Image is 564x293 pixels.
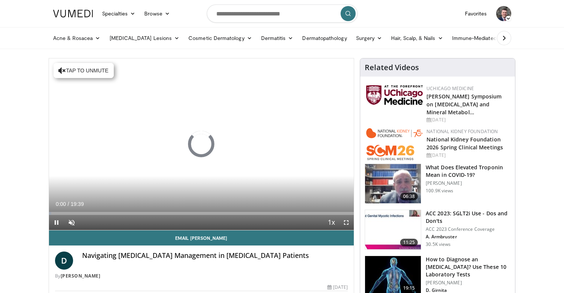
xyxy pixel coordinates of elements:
img: Avatar [496,6,511,21]
button: Unmute [64,215,79,230]
div: [DATE] [426,152,509,159]
p: A. Armbruster [426,234,511,240]
a: Browse [140,6,174,21]
a: [PERSON_NAME] [61,273,101,279]
a: Specialties [98,6,140,21]
a: Cosmetic Dermatology [184,31,256,46]
img: 9258cdf1-0fbf-450b-845f-99397d12d24a.150x105_q85_crop-smart_upscale.jpg [365,210,421,249]
a: National Kidney Foundation [426,128,498,135]
p: 30.5K views [426,241,451,247]
img: 5f87bdfb-7fdf-48f0-85f3-b6bcda6427bf.jpg.150x105_q85_autocrop_double_scale_upscale_version-0.2.jpg [366,85,423,105]
div: By [55,273,348,279]
p: [PERSON_NAME] [426,280,511,286]
a: 11:25 ACC 2023: SGLT2i Use - Dos and Don'ts ACC 2023 Conference Coverage A. Armbruster 30.5K views [365,210,511,250]
button: Pause [49,215,64,230]
h4: Navigating [MEDICAL_DATA] Management in [MEDICAL_DATA] Patients [82,252,348,260]
h3: What Does Elevated Troponin Mean in COVID-19? [426,164,511,179]
a: D [55,252,73,270]
a: Favorites [460,6,492,21]
button: Tap to unmute [53,63,114,78]
span: 19:15 [400,284,418,292]
img: 98daf78a-1d22-4ebe-927e-10afe95ffd94.150x105_q85_crop-smart_upscale.jpg [365,164,421,203]
div: [DATE] [327,284,348,291]
a: Dermatopathology [298,31,351,46]
a: Email [PERSON_NAME] [49,230,354,245]
a: Surgery [352,31,387,46]
button: Playback Rate [324,215,339,230]
p: [PERSON_NAME] [426,180,511,186]
p: ACC 2023 Conference Coverage [426,226,511,232]
span: / [68,201,69,207]
span: 11:25 [400,239,418,246]
a: [PERSON_NAME] Symposium on [MEDICAL_DATA] and Mineral Metabol… [426,93,501,116]
video-js: Video Player [49,58,354,230]
a: Dermatitis [257,31,298,46]
span: 06:38 [400,193,418,200]
h3: How to Diagnose an [MEDICAL_DATA]? Use These 10 Laboratory Tests [426,256,511,278]
input: Search topics, interventions [207,5,358,23]
a: Acne & Rosacea [49,31,105,46]
div: [DATE] [426,117,509,123]
a: UChicago Medicine [426,85,474,92]
p: 100.9K views [426,188,453,194]
a: Immune-Mediated [448,31,509,46]
a: National Kidney Foundation 2026 Spring Clinical Meetings [426,136,503,151]
h4: Related Videos [365,63,419,72]
div: Progress Bar [49,212,354,215]
a: 06:38 What Does Elevated Troponin Mean in COVID-19? [PERSON_NAME] 100.9K views [365,164,511,204]
a: [MEDICAL_DATA] Lesions [105,31,184,46]
span: 0:00 [56,201,66,207]
img: VuMedi Logo [53,10,93,17]
img: 79503c0a-d5ce-4e31-88bd-91ebf3c563fb.png.150x105_q85_autocrop_double_scale_upscale_version-0.2.png [366,128,423,160]
a: Hair, Scalp, & Nails [387,31,447,46]
h3: ACC 2023: SGLT2i Use - Dos and Don'ts [426,210,511,225]
span: 19:39 [70,201,84,207]
button: Fullscreen [339,215,354,230]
